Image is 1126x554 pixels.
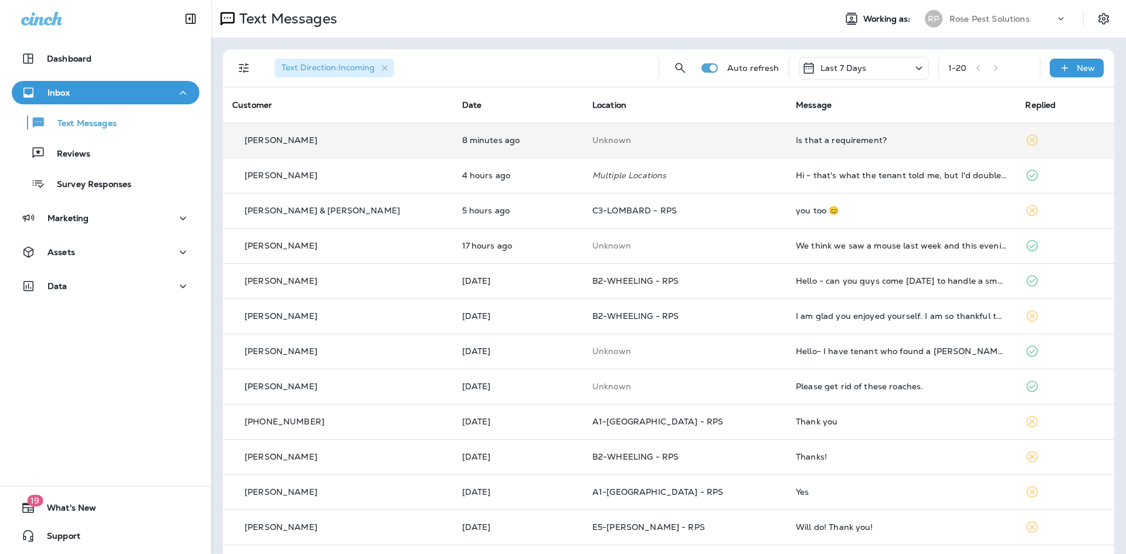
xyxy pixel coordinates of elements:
span: A1-[GEOGRAPHIC_DATA] - RPS [592,487,724,497]
div: Hello- I have tenant who found a roach in their bathroom. How much would this service cost? 6751 ... [796,346,1007,356]
button: Inbox [12,81,199,104]
span: 19 [27,495,43,507]
div: We think we saw a mouse last week and this evening [796,241,1007,250]
span: Working as: [863,14,913,24]
span: B2-WHEELING - RPS [592,311,679,321]
div: you too 😊 [796,206,1007,215]
div: Will do! Thank you! [796,522,1007,532]
button: Assets [12,240,199,264]
p: [PERSON_NAME] [245,382,317,391]
p: [PHONE_NUMBER] [245,417,324,426]
p: Data [48,281,67,291]
span: Message [796,100,832,110]
p: Text Messages [46,118,117,130]
div: Is that a requirement? [796,135,1007,145]
p: Sep 2, 2025 11:08 AM [462,171,574,180]
span: Customer [232,100,272,110]
p: Aug 29, 2025 12:28 PM [462,417,574,426]
div: I am glad you enjoyed yourself. I am so thankful that you were able to go with me. Put on your ca... [796,311,1007,321]
p: Marketing [48,213,89,223]
span: B2-WHEELING - RPS [592,276,679,286]
p: Aug 29, 2025 11:53 AM [462,452,574,461]
p: Aug 28, 2025 11:16 AM [462,487,574,497]
p: Dashboard [47,54,91,63]
p: [PERSON_NAME] [245,171,317,180]
span: Support [35,531,80,545]
p: [PERSON_NAME] [245,487,317,497]
p: [PERSON_NAME] [245,276,317,286]
p: Aug 31, 2025 08:11 AM [462,346,574,356]
button: Text Messages [12,110,199,135]
span: Replied [1025,100,1056,110]
div: RP [925,10,942,28]
div: Hi - that's what the tenant told me, but I'd double check with them. She mentioned a tech reached... [796,171,1007,180]
button: Search Messages [669,56,692,80]
div: Text Direction:Incoming [274,59,394,77]
button: Reviews [12,141,199,165]
span: Date [462,100,482,110]
p: This customer does not have a last location and the phone number they messaged is not assigned to... [592,135,777,145]
p: Aug 29, 2025 11:50 PM [462,382,574,391]
button: Settings [1093,8,1114,29]
p: Inbox [48,88,70,97]
button: Data [12,274,199,298]
p: Auto refresh [727,63,779,73]
p: Text Messages [235,10,337,28]
span: E5-[PERSON_NAME] - RPS [592,522,705,532]
button: Survey Responses [12,171,199,196]
p: Sep 1, 2025 10:11 PM [462,241,574,250]
span: B2-WHEELING - RPS [592,451,679,462]
p: [PERSON_NAME] [245,311,317,321]
p: [PERSON_NAME] [245,522,317,532]
span: Text Direction : Incoming [281,62,375,73]
p: Multiple Locations [592,171,777,180]
span: Location [592,100,626,110]
div: Thanks! [796,452,1007,461]
button: Collapse Sidebar [174,7,207,30]
div: Please get rid of these roaches. [796,382,1007,391]
p: Assets [48,247,75,257]
button: Marketing [12,206,199,230]
p: [PERSON_NAME] [245,241,317,250]
p: [PERSON_NAME] [245,135,317,145]
p: Sep 1, 2025 11:35 AM [462,276,574,286]
button: Filters [232,56,256,80]
p: Reviews [45,149,90,160]
span: What's New [35,503,96,517]
p: New [1077,63,1095,73]
p: Aug 27, 2025 03:42 PM [462,522,574,532]
span: A1-[GEOGRAPHIC_DATA] - RPS [592,416,724,427]
p: Survey Responses [45,179,131,191]
p: [PERSON_NAME] [245,452,317,461]
p: [PERSON_NAME] & [PERSON_NAME] [245,206,400,215]
p: Sep 1, 2025 10:04 AM [462,311,574,321]
p: Sep 2, 2025 11:06 AM [462,206,574,215]
span: C3-LOMBARD - RPS [592,205,677,216]
div: Thank you [796,417,1007,426]
p: This customer does not have a last location and the phone number they messaged is not assigned to... [592,346,777,356]
div: Yes [796,487,1007,497]
button: Support [12,524,199,548]
button: Dashboard [12,47,199,70]
div: 1 - 20 [948,63,967,73]
p: This customer does not have a last location and the phone number they messaged is not assigned to... [592,382,777,391]
p: Last 7 Days [820,63,867,73]
p: This customer does not have a last location and the phone number they messaged is not assigned to... [592,241,777,250]
p: Rose Pest Solutions [949,14,1030,23]
p: [PERSON_NAME] [245,346,317,356]
p: Sep 2, 2025 03:59 PM [462,135,574,145]
div: Hello - can you guys come tomorrow to handle a small wasps nest that is in the front driveway lig... [796,276,1007,286]
button: 19What's New [12,496,199,519]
